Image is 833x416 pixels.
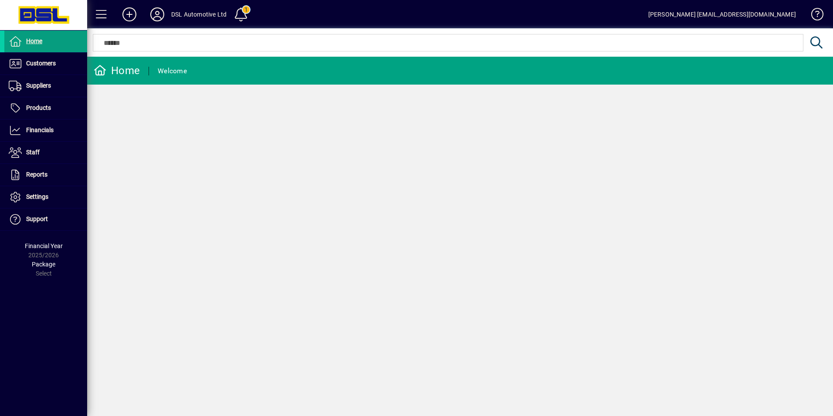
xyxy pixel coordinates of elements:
button: Profile [143,7,171,22]
a: Reports [4,164,87,186]
span: Settings [26,193,48,200]
span: Products [26,104,51,111]
a: Settings [4,186,87,208]
div: Welcome [158,64,187,78]
span: Reports [26,171,47,178]
div: Home [94,64,140,78]
div: [PERSON_NAME] [EMAIL_ADDRESS][DOMAIN_NAME] [648,7,796,21]
span: Suppliers [26,82,51,89]
span: Package [32,261,55,268]
button: Add [115,7,143,22]
a: Customers [4,53,87,75]
span: Support [26,215,48,222]
span: Financial Year [25,242,63,249]
span: Customers [26,60,56,67]
a: Support [4,208,87,230]
div: DSL Automotive Ltd [171,7,227,21]
a: Products [4,97,87,119]
span: Home [26,38,42,44]
a: Suppliers [4,75,87,97]
a: Knowledge Base [805,2,822,30]
span: Financials [26,126,54,133]
a: Financials [4,119,87,141]
span: Staff [26,149,40,156]
a: Staff [4,142,87,164]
